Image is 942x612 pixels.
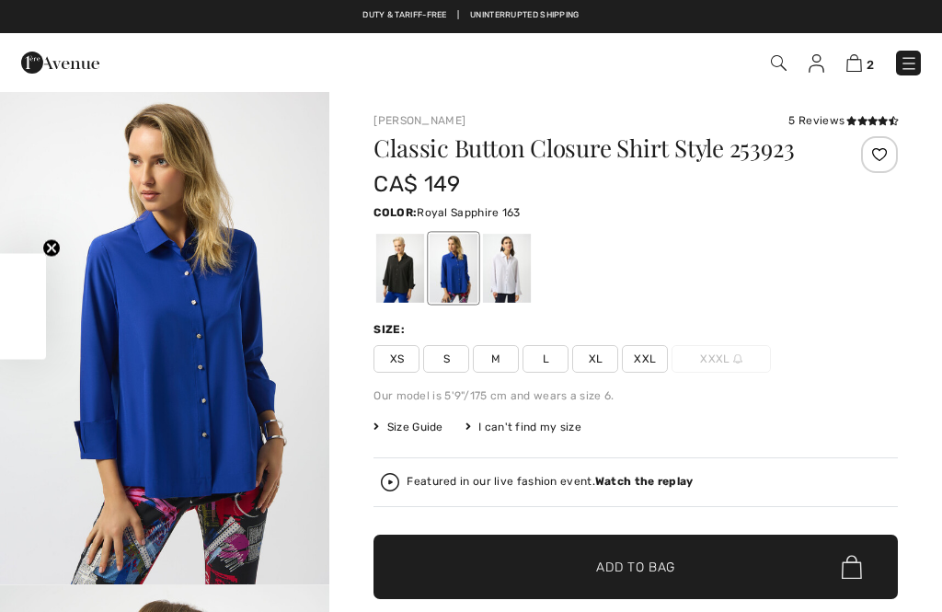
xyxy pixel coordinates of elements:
[373,136,810,160] h1: Classic Button Closure Shirt Style 253923
[373,321,408,338] div: Size:
[771,55,787,71] img: Search
[407,476,693,488] div: Featured in our live fashion event.
[465,419,581,435] div: I can't find my size
[473,345,519,373] span: M
[672,345,771,373] span: XXXL
[373,171,460,197] span: CA$ 149
[423,345,469,373] span: S
[373,535,898,599] button: Add to Bag
[42,238,61,257] button: Close teaser
[21,52,99,70] a: 1ère Avenue
[376,234,424,303] div: Black
[483,234,531,303] div: Optic White
[417,206,520,219] span: Royal Sapphire 163
[842,555,862,579] img: Bag.svg
[867,58,874,72] span: 2
[733,354,742,364] img: ring-m.svg
[622,345,668,373] span: XXL
[381,473,399,491] img: Watch the replay
[572,345,618,373] span: XL
[846,54,862,72] img: Shopping Bag
[430,234,477,303] div: Royal Sapphire 163
[595,475,694,488] strong: Watch the replay
[809,54,824,73] img: My Info
[900,54,918,73] img: Menu
[373,387,898,404] div: Our model is 5'9"/175 cm and wears a size 6.
[788,112,898,129] div: 5 Reviews
[846,52,874,74] a: 2
[21,44,99,81] img: 1ère Avenue
[523,345,569,373] span: L
[373,345,419,373] span: XS
[373,419,442,435] span: Size Guide
[373,114,465,127] a: [PERSON_NAME]
[373,206,417,219] span: Color:
[596,558,675,577] span: Add to Bag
